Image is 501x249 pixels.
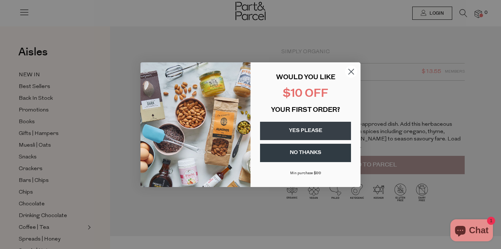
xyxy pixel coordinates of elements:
button: NO THANKS [260,144,351,162]
span: YOUR FIRST ORDER? [271,107,340,114]
img: 43fba0fb-7538-40bc-babb-ffb1a4d097bc.jpeg [140,62,251,187]
span: $10 OFF [283,88,328,100]
button: YES PLEASE [260,122,351,140]
button: Close dialog [345,65,358,78]
span: WOULD YOU LIKE [276,74,335,81]
span: Min purchase $99 [290,171,321,175]
inbox-online-store-chat: Shopify online store chat [448,219,495,243]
